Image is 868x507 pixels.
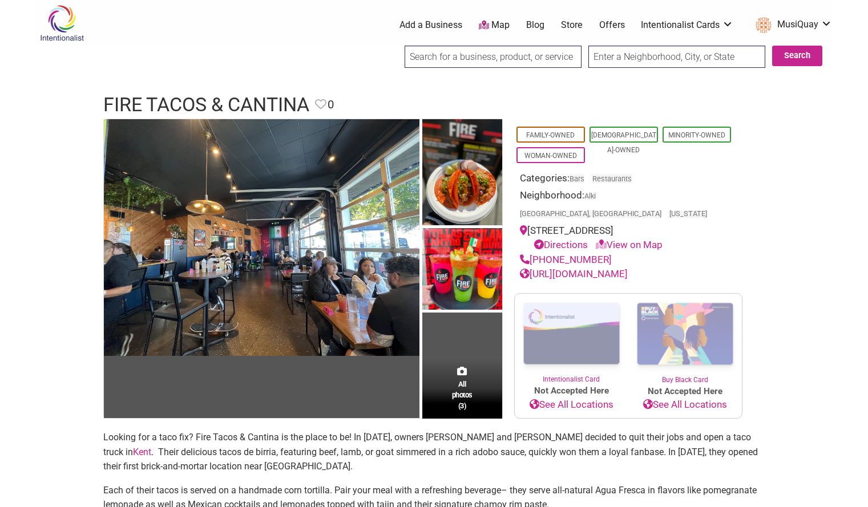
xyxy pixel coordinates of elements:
a: Intentionalist Cards [641,19,733,31]
p: Looking for a taco fix? Fire Tacos & Cantina is the place to be! In [DATE], owners [PERSON_NAME] ... [103,430,765,474]
a: Store [561,19,583,31]
a: [PHONE_NUMBER] [520,254,612,265]
a: Minority-Owned [668,131,725,139]
a: Bars [570,175,584,183]
a: See All Locations [628,398,742,412]
a: [URL][DOMAIN_NAME] [520,268,628,279]
a: Offers [599,19,625,31]
span: 0 [328,96,334,113]
button: Search [772,46,822,66]
span: All photos (3) [452,379,473,411]
i: Favorite [315,99,326,110]
a: View on Map [596,239,663,250]
a: Kent [133,447,151,457]
img: Intentionalist [35,5,89,42]
div: [STREET_ADDRESS] [520,224,737,253]
h1: Fire Tacos & Cantina [103,91,309,119]
a: Directions [534,239,588,250]
a: Woman-Owned [524,152,577,160]
a: Buy Black Card [628,294,742,385]
a: Family-Owned [526,131,575,139]
span: Alki [584,193,596,200]
a: Map [479,19,510,32]
img: Buy Black Card [628,294,742,375]
a: Restaurants [592,175,632,183]
a: Add a Business [399,19,462,31]
a: Intentionalist Card [515,294,628,384]
div: Neighborhood: [520,188,737,224]
a: MusiQuay [750,15,832,35]
input: Enter a Neighborhood, City, or State [588,46,765,68]
span: Not Accepted Here [628,385,742,398]
a: [DEMOGRAPHIC_DATA]-Owned [591,131,656,154]
span: [GEOGRAPHIC_DATA], [GEOGRAPHIC_DATA] [520,210,661,218]
input: Search for a business, product, or service [405,46,582,68]
a: See All Locations [515,398,628,412]
span: [US_STATE] [669,210,707,218]
span: Not Accepted Here [515,384,628,398]
div: Categories: [520,171,737,189]
img: Intentionalist Card [515,294,628,374]
a: Blog [526,19,544,31]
